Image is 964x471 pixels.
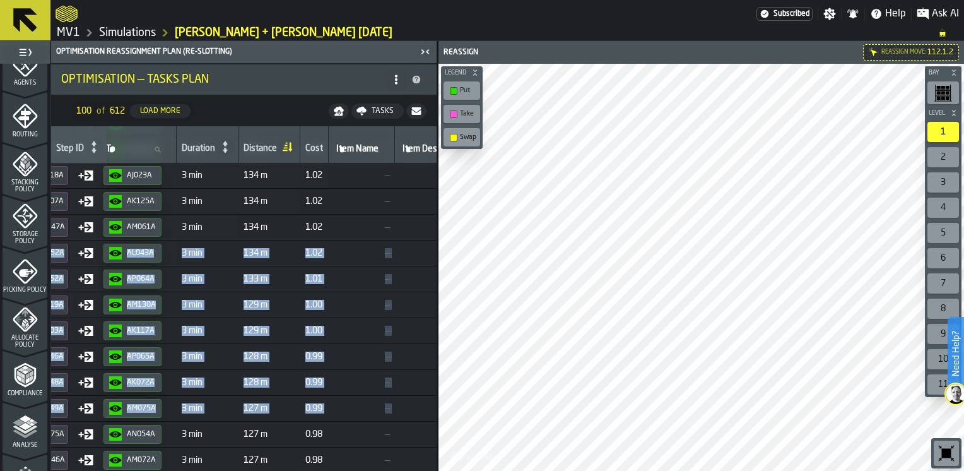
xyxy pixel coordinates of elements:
[127,171,156,180] div: AJ023A
[927,147,959,167] div: 2
[78,427,93,442] div: Move Type: Put in
[78,323,93,338] div: Move Type: Put in
[3,247,47,297] li: menu Picking Policy
[400,222,491,232] span: —
[334,274,390,284] span: —
[305,429,324,439] span: 0.98
[927,248,959,268] div: 6
[3,92,47,142] li: menu Routing
[103,373,162,392] button: button-AK072A
[441,126,483,149] div: button-toolbar-undefined
[460,133,476,141] div: Swap
[103,295,162,314] button: button-AM130A
[925,296,961,321] div: button-toolbar-undefined
[182,222,233,232] span: 3 min
[51,41,437,63] header: Optimisation Reassignment plan (Re-Slotting)
[106,144,115,154] span: label
[931,438,961,468] div: button-toolbar-undefined
[441,66,483,79] button: button-
[3,287,47,294] span: Picking Policy
[57,26,80,40] a: link-to-/wh/i/3ccf57d1-1e0c-4a81-a3bb-c2011c5f0d50
[756,7,813,21] a: link-to-/wh/i/3ccf57d1-1e0c-4a81-a3bb-c2011c5f0d50/settings/billing
[56,25,959,40] nav: Breadcrumb
[441,79,483,102] div: button-toolbar-undefined
[3,442,47,449] span: Analyse
[334,378,390,388] span: —
[3,299,47,349] li: menu Allocate Policy
[869,47,879,57] div: Hide filter
[182,429,233,439] span: 3 min
[925,321,961,347] div: button-toolbar-undefined
[400,326,491,336] span: —
[56,143,84,156] div: Step ID
[400,274,491,284] span: —
[925,246,961,271] div: button-toolbar-undefined
[78,168,93,183] div: Move Type: Put in
[305,378,324,388] span: 0.99
[334,300,390,310] span: —
[334,326,390,336] span: —
[927,172,959,193] div: 3
[926,110,948,117] span: Level
[61,73,386,86] div: Optimisation — Tasks Plan
[244,222,295,232] span: 134 m
[400,352,491,362] span: —
[103,218,162,237] button: button-AM061A
[130,104,191,118] button: button-Load More
[446,107,478,121] div: Take
[127,326,156,335] div: AK117A
[927,349,959,369] div: 10
[3,390,47,397] span: Compliance
[932,6,959,21] span: Ask AI
[925,220,961,246] div: button-toolbar-undefined
[244,326,295,336] span: 129 m
[460,110,476,118] div: Take
[305,196,324,206] span: 1.02
[305,403,324,414] span: 0.99
[103,425,162,444] button: button-AN054A
[127,430,156,439] div: AN054A
[182,352,233,362] span: 3 min
[334,403,390,414] span: —
[403,144,466,154] span: label
[927,374,959,395] div: 11
[54,47,416,56] div: Optimisation Reassignment plan (Re-Slotting)
[351,104,404,119] button: button-Tasks
[927,324,959,344] div: 9
[329,104,349,119] button: button-
[127,249,156,258] div: AL043A
[78,220,93,235] div: Move Type: Put in
[244,429,295,439] span: 127 m
[865,6,911,21] label: button-toggle-Help
[135,107,185,116] div: Load More
[76,106,91,116] span: 100
[446,84,478,97] div: Put
[334,222,390,232] span: —
[78,297,93,313] div: Move Type: Put in
[842,8,864,20] label: button-toggle-Notifications
[182,143,215,156] div: Duration
[3,402,47,453] li: menu Analyse
[3,335,47,349] span: Allocate Policy
[78,453,93,468] div: Move Type: Put in
[334,429,390,439] span: —
[334,196,390,206] span: —
[182,378,233,388] span: 3 min
[334,170,390,181] span: —
[244,248,295,258] span: 134 m
[773,9,809,18] span: Subscribed
[103,347,162,366] button: button-AP065A
[103,166,162,185] button: button-AJ023A
[78,271,93,287] div: Move Type: Put in
[305,300,324,310] span: 1.00
[3,195,47,246] li: menu Storage Policy
[103,451,162,470] button: button-AM072A
[927,299,959,319] div: 8
[400,170,491,181] span: —
[925,66,961,79] button: button-
[305,274,324,284] span: 1.01
[446,131,478,144] div: Swap
[334,248,390,258] span: —
[460,86,476,95] div: Put
[78,375,93,390] div: Move Type: Put in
